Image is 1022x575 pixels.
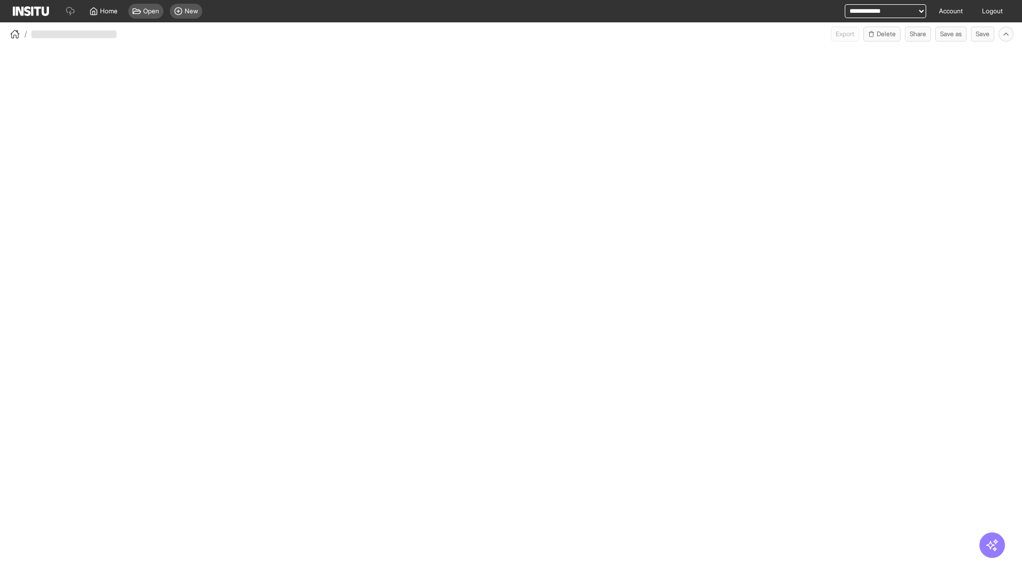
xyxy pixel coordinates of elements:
[905,27,931,42] button: Share
[185,7,198,15] span: New
[863,27,901,42] button: Delete
[971,27,994,42] button: Save
[935,27,967,42] button: Save as
[13,6,49,16] img: Logo
[100,7,118,15] span: Home
[831,27,859,42] button: Export
[9,28,27,40] button: /
[143,7,159,15] span: Open
[24,29,27,39] span: /
[831,27,859,42] span: Can currently only export from Insights reports.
